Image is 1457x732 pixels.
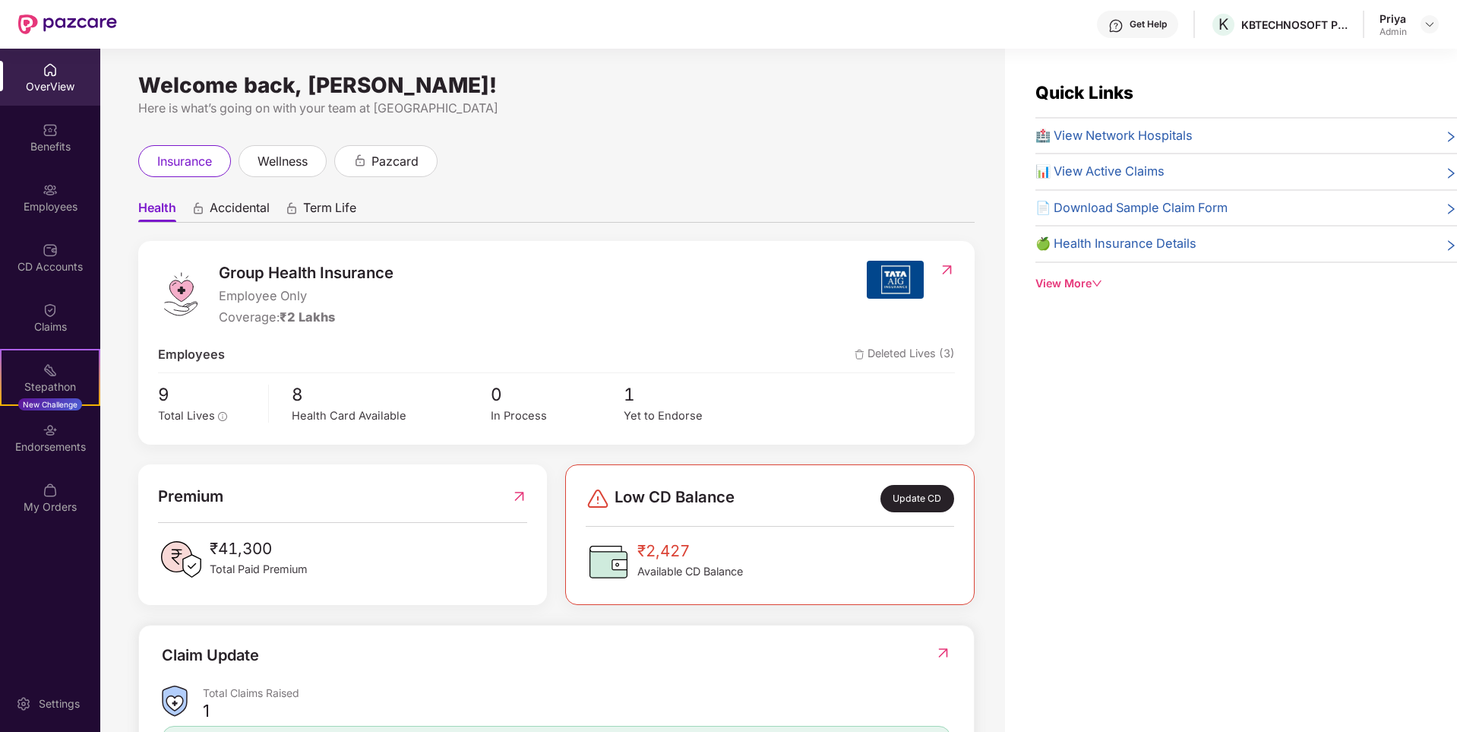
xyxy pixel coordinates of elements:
span: Term Life [303,200,356,222]
span: Total Lives [158,409,215,423]
img: svg+xml;base64,PHN2ZyBpZD0iSG9tZSIgeG1sbnM9Imh0dHA6Ly93d3cudzMub3JnLzIwMDAvc3ZnIiB3aWR0aD0iMjAiIG... [43,62,58,78]
span: ₹2 Lakhs [280,309,335,325]
img: RedirectIcon [939,262,955,277]
div: Claim Update [162,644,259,667]
div: Priya [1380,11,1407,26]
div: Settings [34,696,84,711]
img: svg+xml;base64,PHN2ZyBpZD0iRW1wbG95ZWVzIiB4bWxucz0iaHR0cDovL3d3dy53My5vcmcvMjAwMC9zdmciIHdpZHRoPS... [43,182,58,198]
div: Welcome back, [PERSON_NAME]! [138,79,975,91]
div: View More [1035,275,1457,292]
span: K [1218,15,1228,33]
span: info-circle [218,412,227,421]
div: Stepathon [2,379,99,395]
div: 1 [203,700,210,721]
div: animation [191,201,205,215]
img: svg+xml;base64,PHN2ZyBpZD0iRHJvcGRvd24tMzJ4MzIiIHhtbG5zPSJodHRwOi8vd3d3LnczLm9yZy8yMDAwL3N2ZyIgd2... [1424,18,1436,30]
div: animation [353,154,367,167]
span: Quick Links [1035,82,1133,103]
span: Health [138,200,176,222]
img: insurerIcon [867,261,924,299]
img: logo [158,271,204,317]
div: KBTECHNOSOFT PRIVATE LIMITED [1241,17,1348,32]
span: Available CD Balance [637,563,743,580]
span: pazcard [371,152,419,171]
span: Accidental [210,200,270,222]
img: svg+xml;base64,PHN2ZyBpZD0iRW5kb3JzZW1lbnRzIiB4bWxucz0iaHR0cDovL3d3dy53My5vcmcvMjAwMC9zdmciIHdpZH... [43,423,58,438]
img: svg+xml;base64,PHN2ZyBpZD0iQ2xhaW0iIHhtbG5zPSJodHRwOi8vd3d3LnczLm9yZy8yMDAwL3N2ZyIgd2lkdGg9IjIwIi... [43,303,58,318]
span: 📄 Download Sample Claim Form [1035,198,1228,218]
div: In Process [491,407,624,425]
div: animation [285,201,299,215]
span: Total Paid Premium [210,561,308,578]
span: Premium [158,484,223,509]
span: right [1445,165,1457,182]
div: Update CD [880,485,954,512]
span: ₹41,300 [210,537,308,561]
img: PaidPremiumIcon [158,537,204,582]
span: Deleted Lives (3) [855,345,955,365]
span: right [1445,201,1457,218]
span: ₹2,427 [637,539,743,563]
span: 0 [491,381,624,408]
span: Employees [158,345,225,365]
span: wellness [258,152,308,171]
span: 📊 View Active Claims [1035,162,1165,182]
div: Get Help [1130,18,1167,30]
img: ClaimsSummaryIcon [162,686,188,717]
img: svg+xml;base64,PHN2ZyBpZD0iU2V0dGluZy0yMHgyMCIgeG1sbnM9Imh0dHA6Ly93d3cudzMub3JnLzIwMDAvc3ZnIiB3aW... [16,696,31,711]
span: 🏥 View Network Hospitals [1035,126,1193,146]
span: 9 [158,381,258,408]
img: svg+xml;base64,PHN2ZyBpZD0iQmVuZWZpdHMiIHhtbG5zPSJodHRwOi8vd3d3LnczLm9yZy8yMDAwL3N2ZyIgd2lkdGg9Ij... [43,122,58,138]
span: down [1092,278,1102,289]
img: svg+xml;base64,PHN2ZyB4bWxucz0iaHR0cDovL3d3dy53My5vcmcvMjAwMC9zdmciIHdpZHRoPSIyMSIgaGVpZ2h0PSIyMC... [43,363,58,378]
img: RedirectIcon [511,484,527,509]
img: svg+xml;base64,PHN2ZyBpZD0iSGVscC0zMngzMiIgeG1sbnM9Imh0dHA6Ly93d3cudzMub3JnLzIwMDAvc3ZnIiB3aWR0aD... [1108,18,1124,33]
img: New Pazcare Logo [18,14,117,34]
div: Coverage: [219,308,393,328]
img: deleteIcon [855,350,864,360]
div: Here is what’s going on with your team at [GEOGRAPHIC_DATA] [138,99,975,118]
img: CDBalanceIcon [586,539,631,585]
div: Admin [1380,26,1407,38]
div: New Challenge [18,398,82,410]
span: 1 [624,381,757,408]
span: Employee Only [219,287,393,306]
div: Total Claims Raised [203,686,951,700]
img: svg+xml;base64,PHN2ZyBpZD0iTXlfT3JkZXJzIiBkYXRhLW5hbWU9Ik15IE9yZGVycyIgeG1sbnM9Imh0dHA6Ly93d3cudz... [43,483,58,498]
span: 8 [292,381,491,408]
span: Group Health Insurance [219,261,393,285]
img: svg+xml;base64,PHN2ZyBpZD0iQ0RfQWNjb3VudHMiIGRhdGEtbmFtZT0iQ0QgQWNjb3VudHMiIHhtbG5zPSJodHRwOi8vd3... [43,242,58,258]
span: Low CD Balance [615,485,735,512]
img: svg+xml;base64,PHN2ZyBpZD0iRGFuZ2VyLTMyeDMyIiB4bWxucz0iaHR0cDovL3d3dy53My5vcmcvMjAwMC9zdmciIHdpZH... [586,486,610,511]
span: insurance [157,152,212,171]
img: RedirectIcon [935,645,951,661]
div: Health Card Available [292,407,491,425]
span: 🍏 Health Insurance Details [1035,234,1196,254]
div: Yet to Endorse [624,407,757,425]
span: right [1445,237,1457,254]
span: right [1445,129,1457,146]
